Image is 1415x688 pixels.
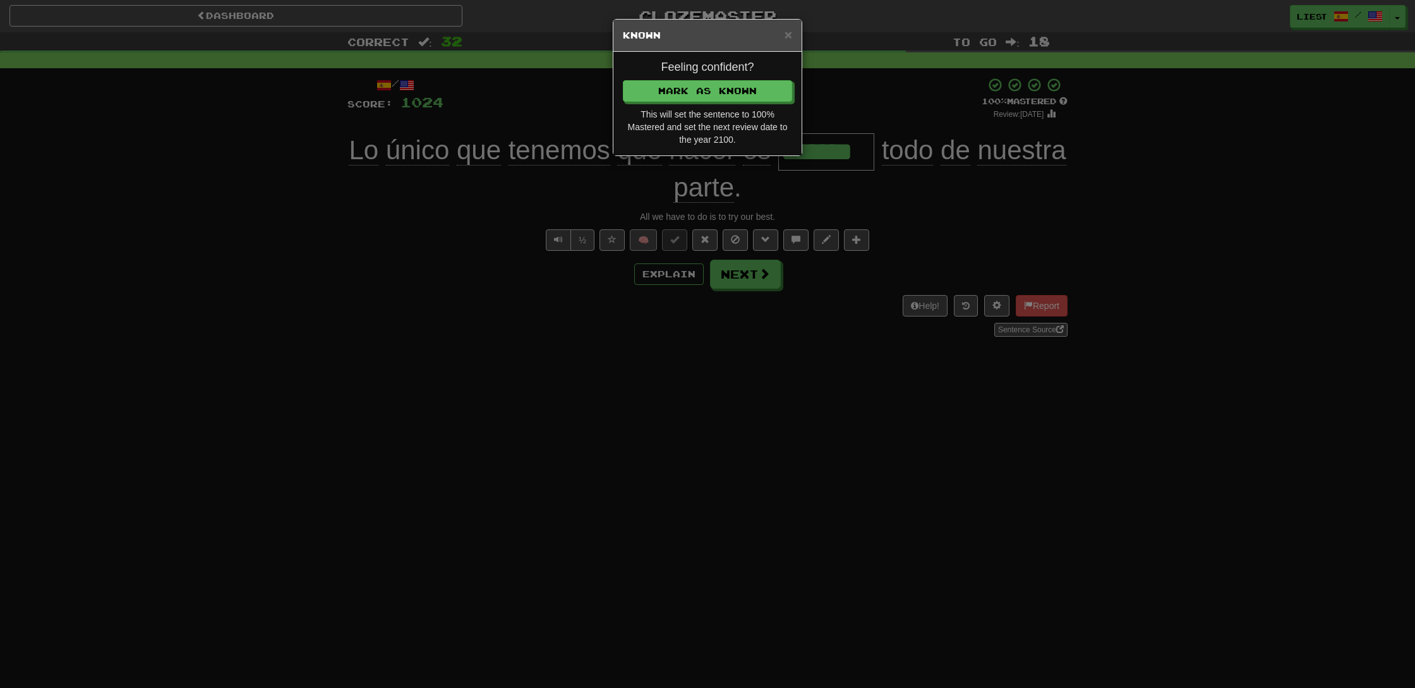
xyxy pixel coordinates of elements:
div: This will set the sentence to 100% Mastered and set the next review date to the year 2100. [623,108,792,146]
button: Close [785,28,792,41]
button: Mark as Known [623,80,792,102]
h5: Known [623,29,792,42]
span: × [785,27,792,42]
h4: Feeling confident? [623,61,792,74]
